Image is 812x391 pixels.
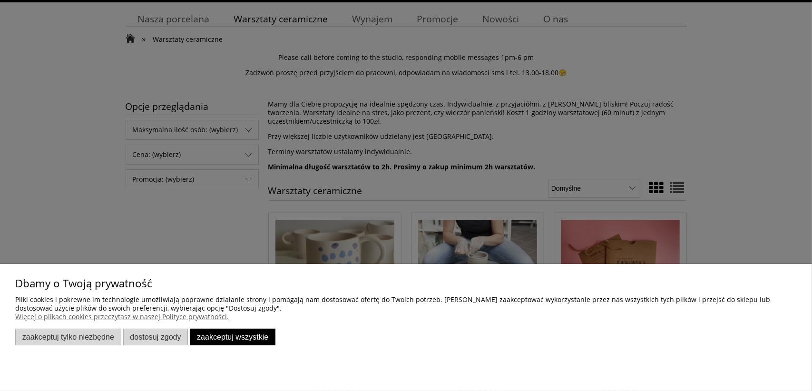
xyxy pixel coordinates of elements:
button: Zaakceptuj tylko niezbędne [15,329,121,345]
button: Zaakceptuj wszystkie [190,329,275,345]
button: Dostosuj zgody [123,329,188,345]
p: Pliki cookies i pokrewne im technologie umożliwiają poprawne działanie strony i pomagają nam dost... [15,295,797,313]
a: Więcej o plikach cookies przeczytasz w naszej Polityce prywatności. [15,312,229,321]
p: Dbamy o Twoją prywatność [15,279,797,288]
